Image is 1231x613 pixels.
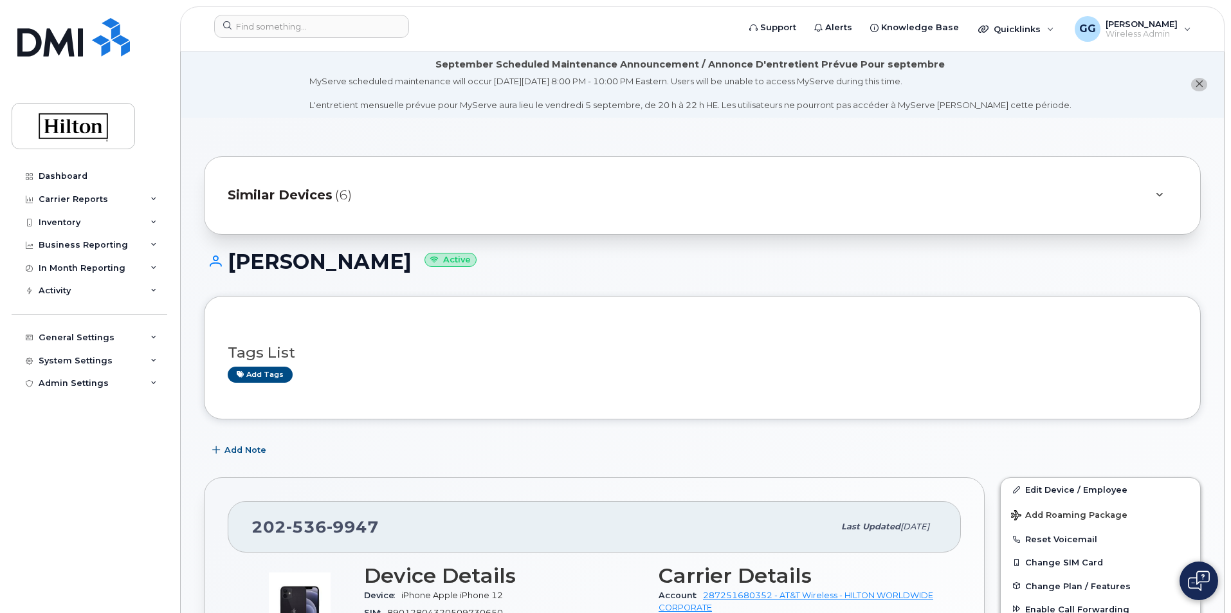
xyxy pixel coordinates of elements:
[335,186,352,205] span: (6)
[401,590,503,600] span: iPhone Apple iPhone 12
[841,522,900,531] span: Last updated
[1001,501,1200,527] button: Add Roaming Package
[251,517,379,536] span: 202
[1001,574,1200,598] button: Change Plan / Features
[364,564,643,587] h3: Device Details
[659,590,703,600] span: Account
[1001,551,1200,574] button: Change SIM Card
[204,250,1201,273] h1: [PERSON_NAME]
[364,590,401,600] span: Device
[228,367,293,383] a: Add tags
[1188,571,1210,591] img: Open chat
[435,58,945,71] div: September Scheduled Maintenance Announcement / Annonce D'entretient Prévue Pour septembre
[424,253,477,268] small: Active
[228,345,1177,361] h3: Tags List
[659,590,933,612] a: 287251680352 - AT&T Wireless - HILTON WORLDWIDE CORPORATE
[1191,78,1207,91] button: close notification
[309,75,1071,111] div: MyServe scheduled maintenance will occur [DATE][DATE] 8:00 PM - 10:00 PM Eastern. Users will be u...
[224,444,266,456] span: Add Note
[327,517,379,536] span: 9947
[286,517,327,536] span: 536
[1001,478,1200,501] a: Edit Device / Employee
[228,186,333,205] span: Similar Devices
[900,522,929,531] span: [DATE]
[1011,510,1127,522] span: Add Roaming Package
[1025,581,1131,590] span: Change Plan / Features
[659,564,938,587] h3: Carrier Details
[204,439,277,462] button: Add Note
[1001,527,1200,551] button: Reset Voicemail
